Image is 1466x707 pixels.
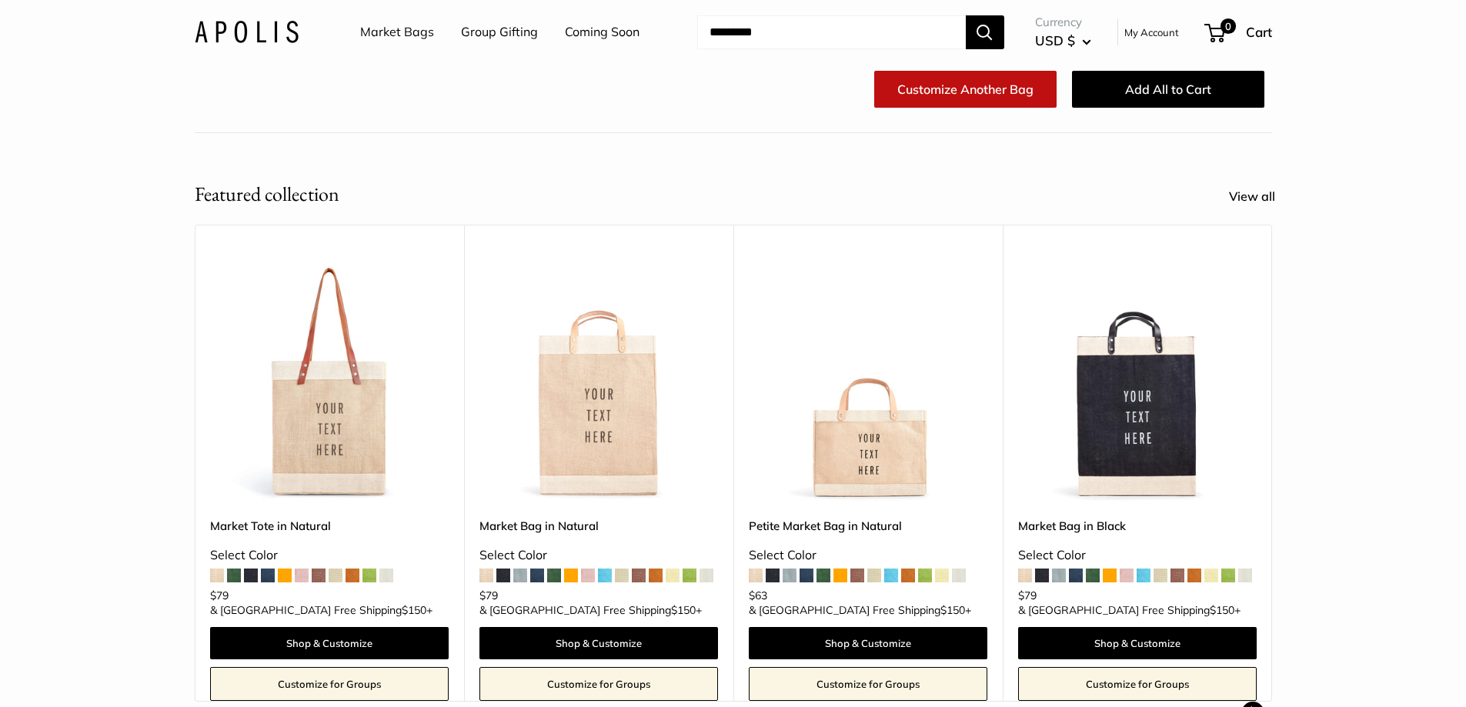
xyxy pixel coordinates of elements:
[749,589,767,602] span: $63
[479,589,498,602] span: $79
[697,15,966,49] input: Search...
[210,627,449,659] a: Shop & Customize
[1018,667,1257,701] a: Customize for Groups
[749,667,987,701] a: Customize for Groups
[1220,18,1235,34] span: 0
[1072,71,1264,108] button: Add All to Cart
[671,603,696,617] span: $150
[479,667,718,701] a: Customize for Groups
[195,21,299,43] img: Apolis
[749,605,971,615] span: & [GEOGRAPHIC_DATA] Free Shipping +
[210,544,449,567] div: Select Color
[966,15,1004,49] button: Search
[402,603,426,617] span: $150
[479,627,718,659] a: Shop & Customize
[1206,20,1272,45] a: 0 Cart
[874,71,1057,108] a: Customize Another Bag
[1035,32,1075,48] span: USD $
[1018,263,1257,502] a: Market Bag in BlackMarket Bag in Black
[749,627,987,659] a: Shop & Customize
[479,544,718,567] div: Select Color
[1229,185,1292,208] a: View all
[1035,28,1091,53] button: USD $
[565,21,639,44] a: Coming Soon
[461,21,538,44] a: Group Gifting
[749,544,987,567] div: Select Color
[479,605,702,615] span: & [GEOGRAPHIC_DATA] Free Shipping +
[210,517,449,535] a: Market Tote in Natural
[210,667,449,701] a: Customize for Groups
[479,517,718,535] a: Market Bag in Natural
[1246,24,1272,40] span: Cart
[1018,627,1257,659] a: Shop & Customize
[1018,263,1257,502] img: Market Bag in Black
[210,589,229,602] span: $79
[1124,23,1179,42] a: My Account
[210,263,449,502] img: description_Make it yours with custom printed text.
[1018,605,1241,615] span: & [GEOGRAPHIC_DATA] Free Shipping +
[360,21,434,44] a: Market Bags
[940,603,965,617] span: $150
[479,263,718,502] a: Market Bag in NaturalMarket Bag in Natural
[1018,544,1257,567] div: Select Color
[749,263,987,502] img: Petite Market Bag in Natural
[749,263,987,502] a: Petite Market Bag in Naturaldescription_Effortless style that elevates every moment
[210,605,432,615] span: & [GEOGRAPHIC_DATA] Free Shipping +
[1035,12,1091,33] span: Currency
[1018,517,1257,535] a: Market Bag in Black
[210,263,449,502] a: description_Make it yours with custom printed text.description_The Original Market bag in its 4 n...
[479,263,718,502] img: Market Bag in Natural
[1210,603,1234,617] span: $150
[749,517,987,535] a: Petite Market Bag in Natural
[195,179,339,209] h2: Featured collection
[1018,589,1037,602] span: $79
